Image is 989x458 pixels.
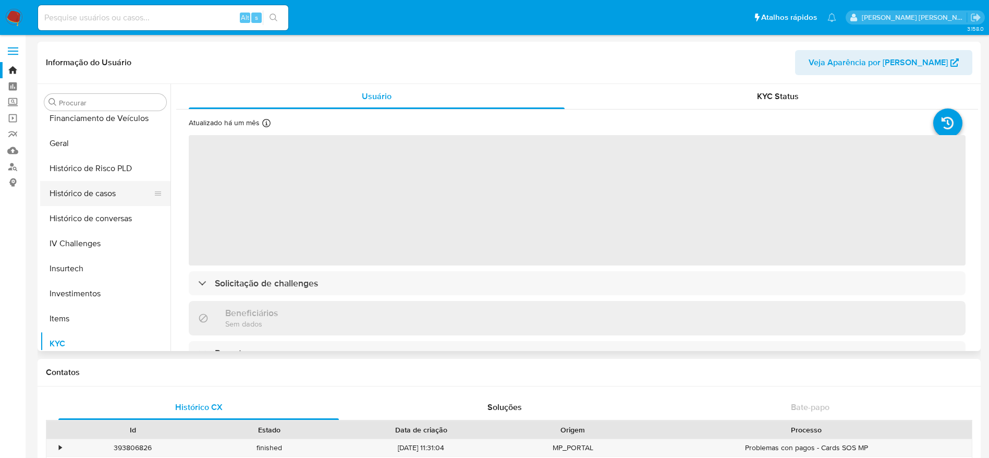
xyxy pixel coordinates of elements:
[649,425,964,435] div: Processo
[38,11,288,25] input: Pesquise usuários ou casos...
[338,439,505,456] div: [DATE] 11:31:04
[201,439,338,456] div: finished
[189,301,966,335] div: BeneficiáriosSem dados
[757,90,799,102] span: KYC Status
[48,98,57,106] button: Procurar
[189,135,966,266] span: ‌
[40,231,170,256] button: IV Challenges
[40,156,170,181] button: Histórico de Risco PLD
[46,367,972,378] h1: Contatos
[40,306,170,331] button: Items
[59,443,62,453] div: •
[761,12,817,23] span: Atalhos rápidos
[59,98,162,107] input: Procurar
[40,281,170,306] button: Investimentos
[255,13,258,22] span: s
[40,256,170,281] button: Insurtech
[225,319,278,329] p: Sem dados
[40,106,170,131] button: Financiamento de Veículos
[40,181,162,206] button: Histórico de casos
[263,10,284,25] button: search-icon
[345,425,497,435] div: Data de criação
[827,13,836,22] a: Notificações
[795,50,972,75] button: Veja Aparência por [PERSON_NAME]
[40,206,170,231] button: Histórico de conversas
[175,401,223,413] span: Histórico CX
[809,50,948,75] span: Veja Aparência por [PERSON_NAME]
[791,401,829,413] span: Bate-papo
[225,307,278,319] h3: Beneficiários
[46,57,131,68] h1: Informação do Usuário
[215,347,251,359] h3: Parentes
[189,341,966,365] div: Parentes
[40,131,170,156] button: Geral
[241,13,249,22] span: Alt
[970,12,981,23] a: Sair
[215,278,318,289] h3: Solicitação de challenges
[189,118,260,128] p: Atualizado há um mês
[40,331,170,356] button: KYC
[72,425,194,435] div: Id
[362,90,392,102] span: Usuário
[189,271,966,295] div: Solicitação de challenges
[862,13,967,22] p: lucas.santiago@mercadolivre.com
[209,425,331,435] div: Estado
[641,439,972,456] div: Problemas con pagos - Cards SOS MP
[505,439,641,456] div: MP_PORTAL
[512,425,634,435] div: Origem
[487,401,522,413] span: Soluções
[65,439,201,456] div: 393806826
